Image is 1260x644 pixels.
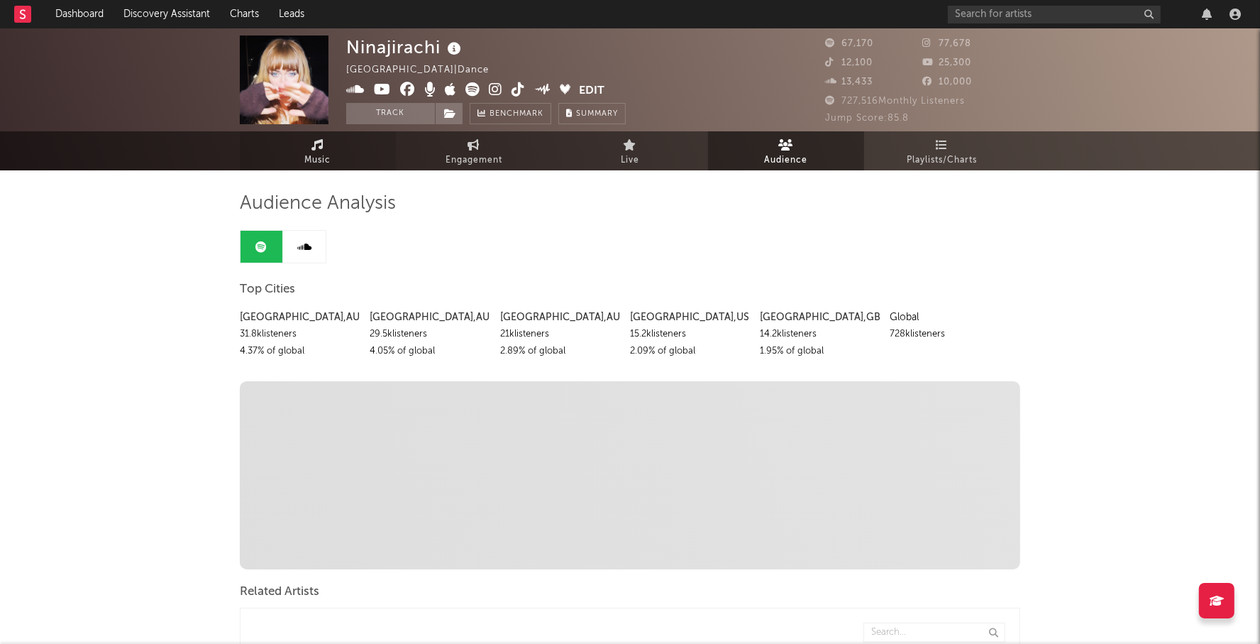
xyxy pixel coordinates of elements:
[621,152,639,169] span: Live
[580,82,605,100] button: Edit
[240,131,396,170] a: Music
[863,623,1005,643] input: Search...
[470,103,551,124] a: Benchmark
[923,77,973,87] span: 10,000
[552,131,708,170] a: Live
[370,343,489,360] div: 4.05 % of global
[825,58,873,67] span: 12,100
[346,36,465,59] div: Ninajirachi
[890,309,1010,326] div: Global
[370,309,489,326] div: [GEOGRAPHIC_DATA] , AU
[923,58,972,67] span: 25,300
[305,152,331,169] span: Music
[825,77,873,87] span: 13,433
[923,39,972,48] span: 77,678
[630,326,749,343] div: 15.2k listeners
[825,114,909,123] span: Jump Score: 85.8
[708,131,864,170] a: Audience
[240,195,396,212] span: Audience Analysis
[500,326,619,343] div: 21k listeners
[765,152,808,169] span: Audience
[864,131,1020,170] a: Playlists/Charts
[825,39,873,48] span: 67,170
[558,103,626,124] button: Summary
[346,62,505,79] div: [GEOGRAPHIC_DATA] | Dance
[240,584,319,601] span: Related Artists
[760,343,879,360] div: 1.95 % of global
[825,97,965,106] span: 727,516 Monthly Listeners
[346,103,435,124] button: Track
[500,343,619,360] div: 2.89 % of global
[240,309,359,326] div: [GEOGRAPHIC_DATA] , AU
[240,281,295,298] span: Top Cities
[500,309,619,326] div: [GEOGRAPHIC_DATA] , AU
[396,131,552,170] a: Engagement
[630,343,749,360] div: 2.09 % of global
[630,309,749,326] div: [GEOGRAPHIC_DATA] , US
[240,343,359,360] div: 4.37 % of global
[490,106,543,123] span: Benchmark
[760,326,879,343] div: 14.2k listeners
[370,326,489,343] div: 29.5k listeners
[907,152,978,169] span: Playlists/Charts
[948,6,1161,23] input: Search for artists
[576,110,618,118] span: Summary
[240,326,359,343] div: 31.8k listeners
[890,326,1010,343] div: 728k listeners
[760,309,879,326] div: [GEOGRAPHIC_DATA] , GB
[446,152,502,169] span: Engagement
